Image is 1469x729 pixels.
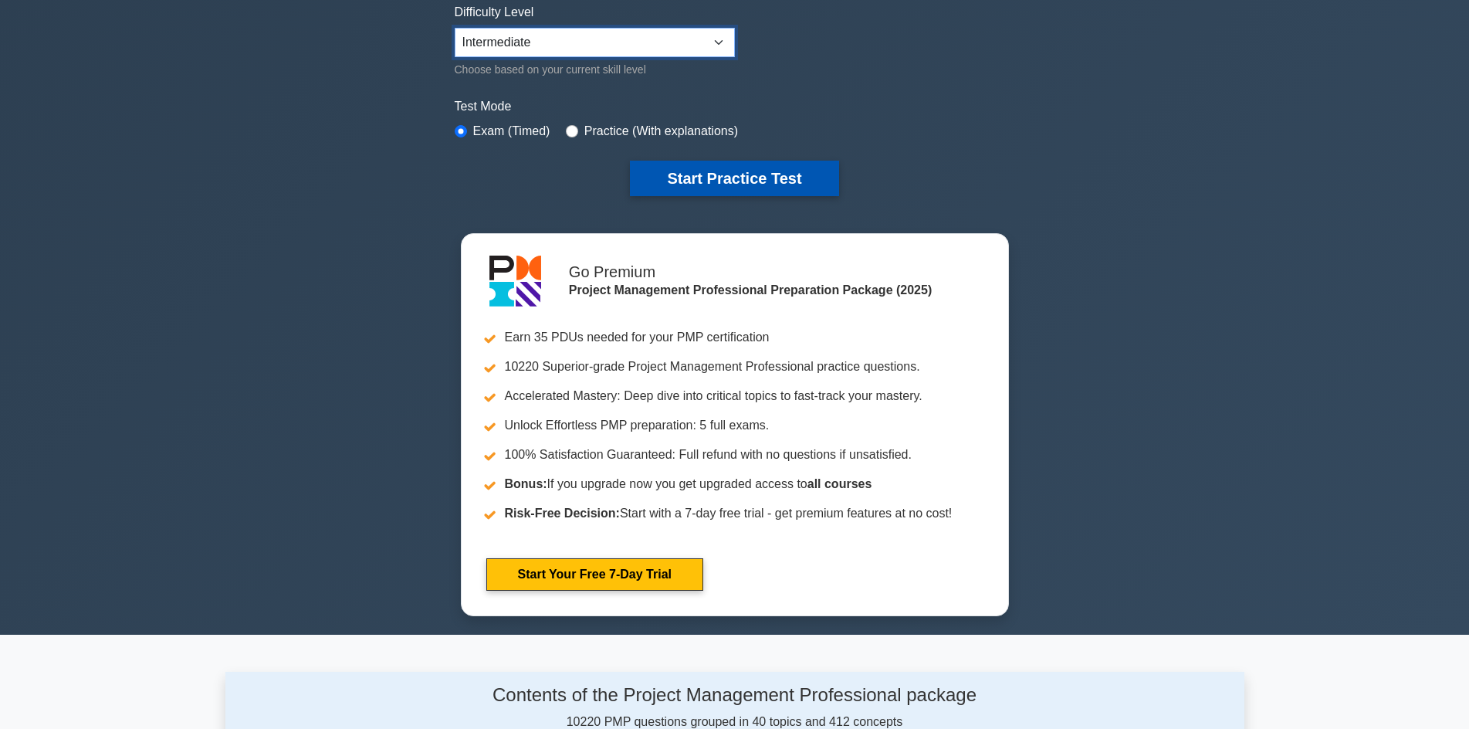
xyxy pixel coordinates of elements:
[584,122,738,141] label: Practice (With explanations)
[455,3,534,22] label: Difficulty Level
[371,684,1098,707] h4: Contents of the Project Management Professional package
[455,97,1015,116] label: Test Mode
[455,60,735,79] div: Choose based on your current skill level
[630,161,838,196] button: Start Practice Test
[486,558,703,591] a: Start Your Free 7-Day Trial
[473,122,550,141] label: Exam (Timed)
